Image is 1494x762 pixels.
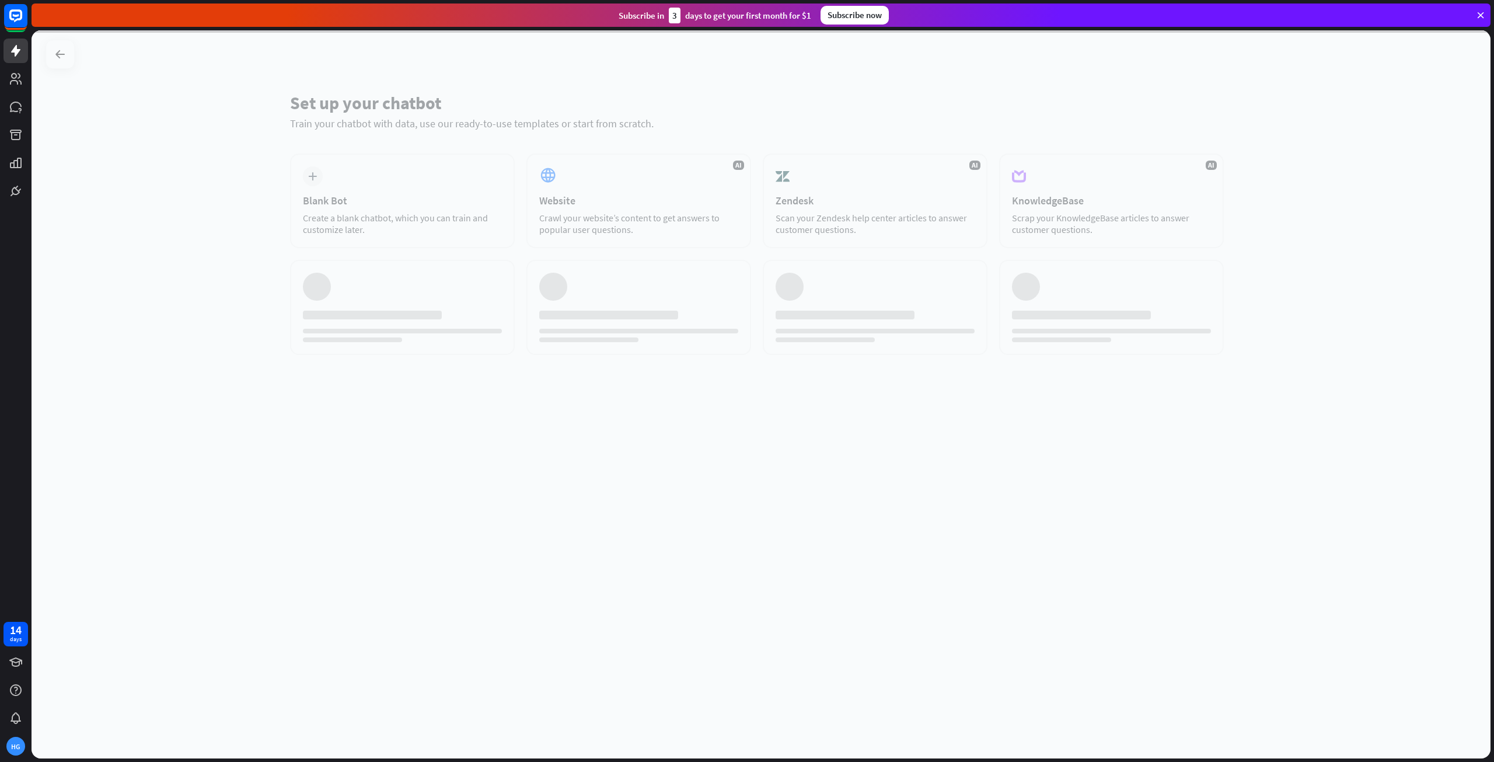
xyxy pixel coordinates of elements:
[10,635,22,643] div: days
[669,8,680,23] div: 3
[821,6,889,25] div: Subscribe now
[6,737,25,756] div: HG
[619,8,811,23] div: Subscribe in days to get your first month for $1
[10,625,22,635] div: 14
[4,622,28,646] a: 14 days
